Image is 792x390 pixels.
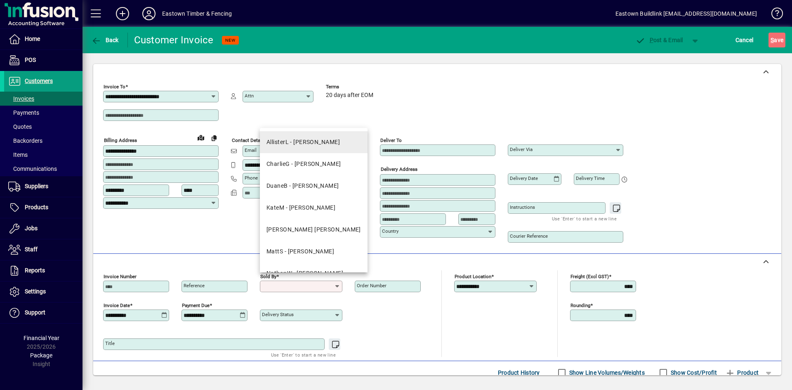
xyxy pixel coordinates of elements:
span: Customers [25,78,53,84]
mat-label: Payment due [182,303,210,308]
div: MattS - [PERSON_NAME] [266,247,334,256]
mat-label: Instructions [510,204,535,210]
mat-label: Invoice number [104,274,137,279]
span: Invoices [8,95,34,102]
span: Cancel [735,33,754,47]
app-page-header-button: Back [82,33,128,47]
span: Terms [326,84,375,90]
a: Products [4,197,82,218]
mat-label: Deliver To [380,137,402,143]
label: Show Line Volumes/Weights [568,369,645,377]
span: Reports [25,267,45,274]
mat-label: Phone [245,175,258,181]
span: ave [771,33,783,47]
mat-label: Delivery date [510,175,538,181]
span: Backorders [8,137,42,144]
mat-label: Freight (excl GST) [570,274,609,279]
a: Jobs [4,218,82,239]
div: DuaneB - [PERSON_NAME] [266,182,339,190]
a: Home [4,29,82,50]
mat-label: Invoice date [104,303,130,308]
mat-label: Title [105,340,115,346]
mat-option: AllisterL - Allister Lawrence [260,131,368,153]
span: Home [25,35,40,42]
span: POS [25,57,36,63]
button: Cancel [733,33,756,47]
div: Eastown Timber & Fencing [162,7,232,20]
mat-option: DuaneB - Duane Bovey [260,175,368,197]
div: CharlieG - [PERSON_NAME] [266,160,341,168]
mat-label: Product location [455,274,491,279]
mat-label: Rounding [570,303,590,308]
a: Items [4,148,82,162]
span: Product [725,366,759,379]
div: AllisterL - [PERSON_NAME] [266,138,340,147]
a: Knowledge Base [765,2,782,28]
a: Suppliers [4,176,82,197]
button: Add [109,6,136,21]
button: Post & Email [631,33,687,47]
mat-option: CharlieG - Charlie Gourlay [260,153,368,175]
mat-option: KiaraN - Kiara Neil [260,219,368,241]
mat-label: Attn [245,93,254,99]
div: Customer Invoice [134,33,214,47]
button: Copy to Delivery address [207,131,221,144]
mat-label: Sold by [260,274,276,279]
mat-option: KateM - Kate Mallett [260,197,368,219]
span: ost & Email [635,37,683,43]
button: Profile [136,6,162,21]
span: NEW [225,38,236,43]
mat-hint: Use 'Enter' to start a new line [552,214,617,223]
span: Quotes [8,123,32,130]
span: S [771,37,774,43]
mat-label: Invoice To [104,84,125,90]
a: POS [4,50,82,71]
span: Jobs [25,225,38,232]
span: P [650,37,653,43]
a: Communications [4,162,82,176]
span: Support [25,309,45,316]
div: NathanW - [PERSON_NAME] [266,269,343,278]
a: Backorders [4,134,82,148]
span: Communications [8,165,57,172]
a: Support [4,303,82,323]
a: Staff [4,239,82,260]
a: Settings [4,281,82,302]
span: Back [91,37,119,43]
mat-label: Delivery time [576,175,605,181]
div: [PERSON_NAME] [PERSON_NAME] [266,225,361,234]
span: Staff [25,246,38,253]
a: View on map [194,131,207,144]
mat-label: Reference [184,283,205,288]
a: Payments [4,106,82,120]
mat-label: Country [382,228,398,234]
mat-label: Delivery status [262,312,294,317]
label: Show Cost/Profit [669,369,717,377]
mat-label: Email [245,147,257,153]
mat-label: Courier Reference [510,233,548,239]
mat-label: Order number [357,283,387,288]
span: Payments [8,109,39,116]
a: Invoices [4,92,82,106]
a: Reports [4,260,82,281]
span: Settings [25,288,46,295]
button: Product [721,365,763,380]
button: Save [768,33,785,47]
mat-option: NathanW - Nathan Woolley [260,262,368,284]
span: 20 days after EOM [326,92,373,99]
mat-hint: Use 'Enter' to start a new line [271,350,336,359]
div: Eastown Buildlink [EMAIL_ADDRESS][DOMAIN_NAME] [615,7,757,20]
a: Quotes [4,120,82,134]
span: Suppliers [25,183,48,189]
mat-option: MattS - Matt Smith [260,241,368,262]
button: Back [89,33,121,47]
span: Products [25,204,48,210]
mat-label: Deliver via [510,147,533,152]
div: KateM - [PERSON_NAME] [266,203,335,212]
span: Package [30,352,52,359]
button: Product History [495,365,543,380]
span: Items [8,151,28,158]
span: Financial Year [24,335,59,341]
span: Product History [498,366,540,379]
